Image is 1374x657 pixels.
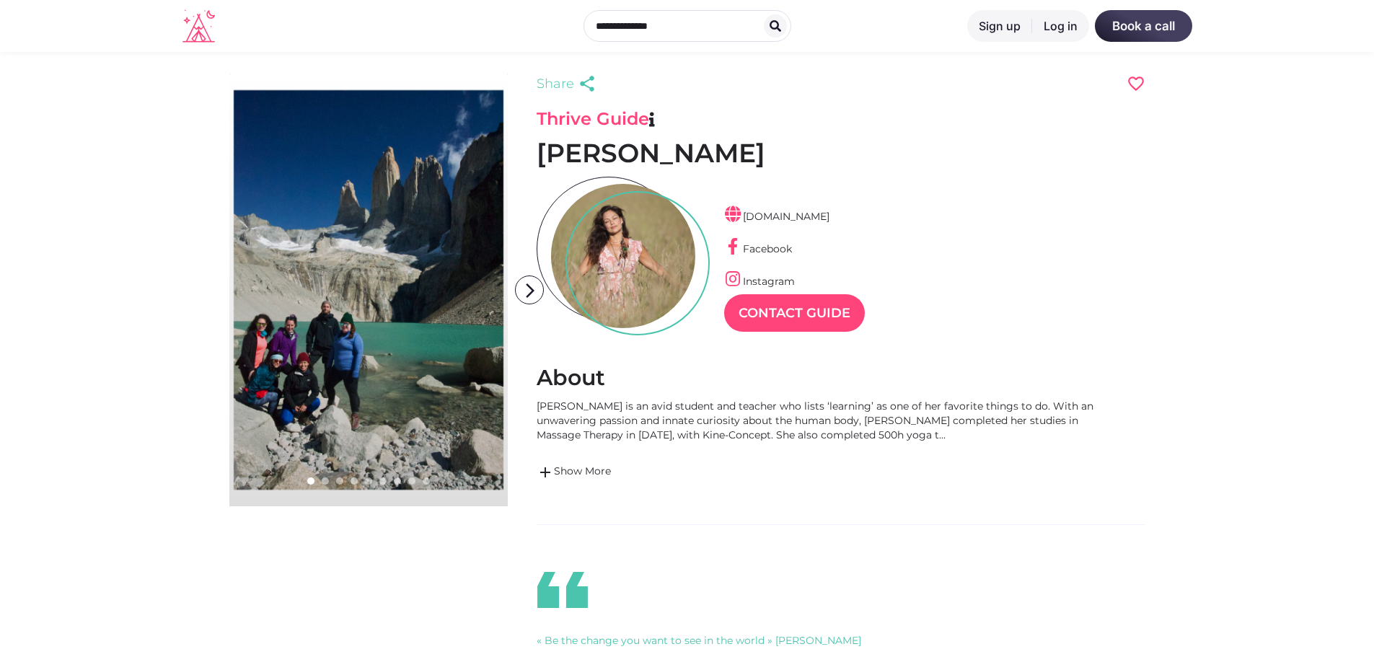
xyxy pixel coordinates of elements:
div: « Be the change you want to see in the world » [PERSON_NAME] [537,633,1145,648]
a: Log in [1032,10,1089,42]
a: addShow More [537,464,1099,481]
span: add [537,464,554,481]
a: Facebook [724,242,792,255]
i: format_quote [519,568,606,612]
div: [PERSON_NAME] is an avid student and teacher who lists ‘learning’ as one of her favorite things t... [537,399,1099,442]
a: Share [537,74,600,94]
i: arrow_forward_ios [516,276,545,305]
a: Book a call [1095,10,1192,42]
a: Sign up [967,10,1032,42]
h2: About [537,364,1145,392]
h1: [PERSON_NAME] [537,137,1145,169]
a: Instagram [724,275,795,288]
h3: Thrive Guide [537,108,1145,130]
a: Contact Guide [724,294,865,332]
span: Share [537,74,574,94]
a: [DOMAIN_NAME] [724,210,829,223]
